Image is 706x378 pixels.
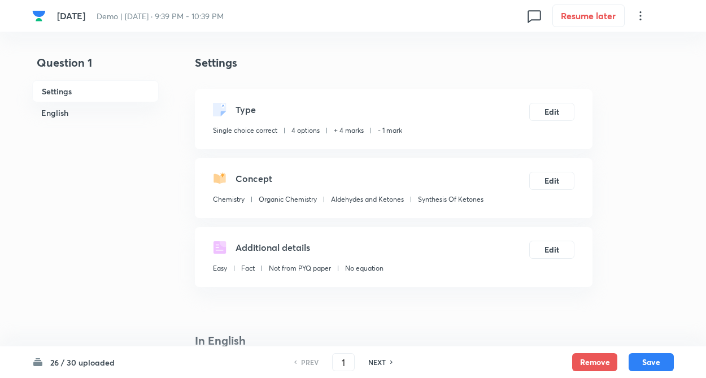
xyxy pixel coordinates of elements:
[32,54,159,80] h4: Question 1
[529,103,574,121] button: Edit
[213,263,227,273] p: Easy
[236,172,272,185] h5: Concept
[213,103,226,116] img: questionType.svg
[97,11,224,21] span: Demo | [DATE] · 9:39 PM - 10:39 PM
[529,241,574,259] button: Edit
[213,125,277,136] p: Single choice correct
[213,194,245,205] p: Chemistry
[572,353,617,371] button: Remove
[32,9,46,23] img: Company Logo
[241,263,255,273] p: Fact
[32,102,159,123] h6: English
[301,357,319,367] h6: PREV
[195,332,592,349] h4: In English
[334,125,364,136] p: + 4 marks
[32,80,159,102] h6: Settings
[529,172,574,190] button: Edit
[236,241,310,254] h5: Additional details
[57,10,85,21] span: [DATE]
[368,357,386,367] h6: NEXT
[269,263,331,273] p: Not from PYQ paper
[259,194,317,205] p: Organic Chemistry
[213,172,226,185] img: questionConcept.svg
[378,125,402,136] p: - 1 mark
[213,241,226,254] img: questionDetails.svg
[291,125,320,136] p: 4 options
[331,194,404,205] p: Aldehydes and Ketones
[236,103,256,116] h5: Type
[32,9,48,23] a: Company Logo
[195,54,592,71] h4: Settings
[50,357,115,368] h6: 26 / 30 uploaded
[418,194,483,205] p: Synthesis Of Ketones
[552,5,625,27] button: Resume later
[629,353,674,371] button: Save
[345,263,383,273] p: No equation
